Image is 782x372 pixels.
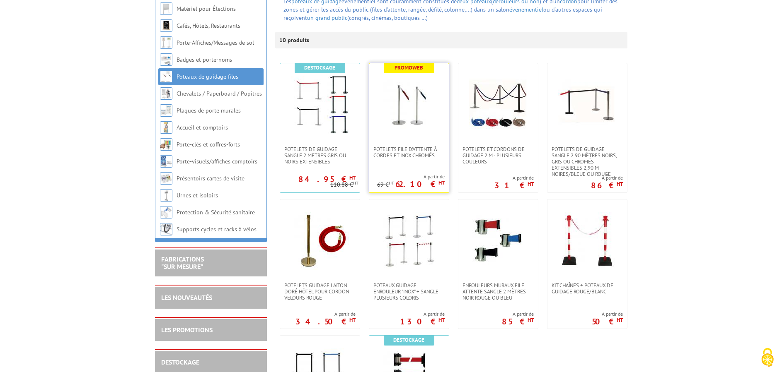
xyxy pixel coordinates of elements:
span: Potelets guidage laiton doré hôtel pour cordon velours rouge [284,282,356,301]
span: A partir de [591,175,623,181]
img: Kit chaînes + poteaux de guidage Rouge/Blanc [558,212,616,270]
a: Chevalets / Paperboard / Pupitres [177,90,262,97]
img: Enrouleurs muraux file attente sangle 2 mètres - Noir rouge ou bleu [469,212,527,270]
img: POTELETS DE GUIDAGE SANGLE 2 METRES GRIS OU NOIRS EXTENSIBLEs [291,76,349,134]
a: Présentoirs cartes de visite [177,175,245,182]
span: A partir de [592,311,623,317]
img: Potelets guidage laiton doré hôtel pour cordon velours rouge [291,212,349,270]
a: Porte-Affiches/Messages de sol [177,39,254,46]
a: Protection & Sécurité sanitaire [177,209,255,216]
a: Poteaux de guidage files [177,73,238,80]
a: Plaques de porte murales [177,107,241,114]
p: 85 € [502,319,534,324]
span: Kit chaînes + poteaux de guidage Rouge/Blanc [552,282,623,295]
img: Cookies (fenêtre modale) [757,347,778,368]
img: Urnes et isoloirs [160,189,172,202]
b: Destockage [393,336,424,343]
p: 31 € [494,183,534,188]
a: Potelets et cordons de guidage 2 m - plusieurs couleurs [458,146,538,165]
p: 62.10 € [395,182,445,187]
img: Poteaux guidage enrouleur [380,212,438,270]
a: Porte-clés et coffres-forts [177,141,240,148]
a: un grand public [307,14,347,22]
sup: HT [528,317,534,324]
sup: HT [617,317,623,324]
img: Cafés, Hôtels, Restaurants [160,19,172,32]
span: Potelets et cordons de guidage 2 m - plusieurs couleurs [462,146,534,165]
a: Potelets guidage laiton doré hôtel pour cordon velours rouge [280,282,360,301]
img: Porte-clés et coffres-forts [160,138,172,151]
sup: HT [438,179,445,186]
p: 50 € [592,319,623,324]
img: Plaques de porte murales [160,104,172,117]
a: LES PROMOTIONS [161,326,213,334]
img: Matériel pour Élections [160,2,172,15]
a: LES NOUVEAUTÉS [161,293,212,302]
a: Kit chaînes + poteaux de guidage Rouge/Blanc [547,282,627,295]
p: 130 € [400,319,445,324]
a: Accueil et comptoirs [177,124,228,131]
img: Porte-visuels/affiches comptoirs [160,155,172,168]
img: Badges et porte-noms [160,53,172,66]
sup: HT [617,180,623,187]
span: A partir de [502,311,534,317]
p: 34.50 € [295,319,356,324]
img: Supports cycles et racks à vélos [160,223,172,235]
a: Enrouleurs muraux file attente sangle 2 mètres - Noir rouge ou bleu [458,282,538,301]
sup: HT [353,180,358,186]
span: A partir de [494,175,534,181]
img: Protection & Sécurité sanitaire [160,206,172,218]
p: 86 € [591,183,623,188]
a: FABRICATIONS"Sur Mesure" [161,255,204,271]
a: Cafés, Hôtels, Restaurants [177,22,240,29]
a: Porte-visuels/affiches comptoirs [177,158,257,165]
span: Enrouleurs muraux file attente sangle 2 mètres - Noir rouge ou bleu [462,282,534,301]
a: Potelets de guidage sangle 2.90 mètres noirs, gris ou chromés extensibles 2,90 m noires/bleue ou ... [547,146,627,177]
a: POTELETS DE GUIDAGE SANGLE 2 METRES GRIS OU NOIRS EXTENSIBLEs [280,146,360,165]
p: 84.95 € [298,177,356,182]
img: Accueil et comptoirs [160,121,172,134]
sup: HT [528,180,534,187]
a: DESTOCKAGE [161,358,199,366]
img: Potelets de guidage sangle 2.90 mètres noirs, gris ou chromés extensibles 2,90 m noires/bleue ou ... [558,76,616,134]
p: 110.88 € [330,182,358,188]
a: Urnes et isoloirs [177,192,218,199]
span: POTELETS DE GUIDAGE SANGLE 2 METRES GRIS OU NOIRS EXTENSIBLEs [284,146,356,165]
span: A partir de [295,311,356,317]
sup: HT [349,174,356,181]
button: Cookies (fenêtre modale) [753,344,782,372]
p: 10 produits [279,32,310,48]
a: événementiel [509,6,543,13]
span: Poteaux guidage enrouleur "inox" + sangle plusieurs coloris [373,282,445,301]
a: Matériel pour Élections [177,5,236,12]
b: Promoweb [395,64,423,71]
img: Présentoirs cartes de visite [160,172,172,185]
span: A partir de [400,311,445,317]
a: Poteaux guidage enrouleur "inox" + sangle plusieurs coloris [369,282,449,301]
img: Chevalets / Paperboard / Pupitres [160,87,172,100]
img: Potelets et cordons de guidage 2 m - plusieurs couleurs [469,76,527,134]
sup: HT [349,317,356,324]
a: Badges et porte-noms [177,56,232,63]
img: Porte-Affiches/Messages de sol [160,36,172,49]
span: Potelets file d'attente à cordes et Inox Chromés [373,146,445,158]
img: Poteaux de guidage files [160,70,172,83]
a: Supports cycles et racks à vélos [177,226,257,233]
sup: HT [438,317,445,324]
span: A partir de [377,173,445,180]
a: Potelets file d'attente à cordes et Inox Chromés [369,146,449,158]
span: Potelets de guidage sangle 2.90 mètres noirs, gris ou chromés extensibles 2,90 m noires/bleue ou ... [552,146,623,177]
b: Destockage [304,64,335,71]
p: 69 € [377,182,394,188]
sup: HT [389,180,394,186]
span: ...) dans un salon ou d'autres espaces qui reçoivent (congrès, cinémas, boutiques …) [283,6,602,22]
img: Potelets file d'attente à cordes et Inox Chromés [380,76,438,134]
